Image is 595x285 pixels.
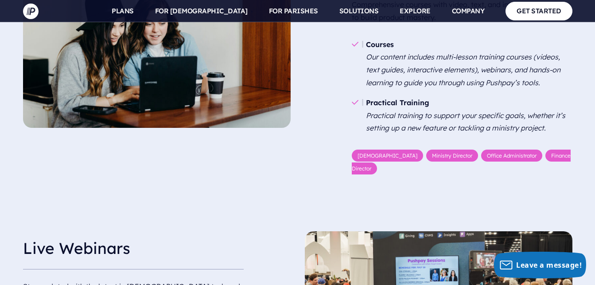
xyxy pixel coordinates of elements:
[426,150,478,162] a: Ministry Director
[366,52,560,87] em: Our content includes multi-lesson training courses (videos, text guides, interactive elements), w...
[366,98,429,107] b: Practical Training
[481,150,542,162] a: Office Administrator
[494,252,586,278] button: Leave a message!
[366,40,394,49] b: Courses
[516,260,582,270] span: Leave a message!
[352,150,423,162] a: [DEMOGRAPHIC_DATA]
[506,2,572,20] a: GET STARTED
[352,150,571,174] a: Finance Director
[23,231,244,266] h3: Live Webinars
[366,111,565,133] em: Practical training to support your specific goals, whether it’s setting up a new feature or tackl...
